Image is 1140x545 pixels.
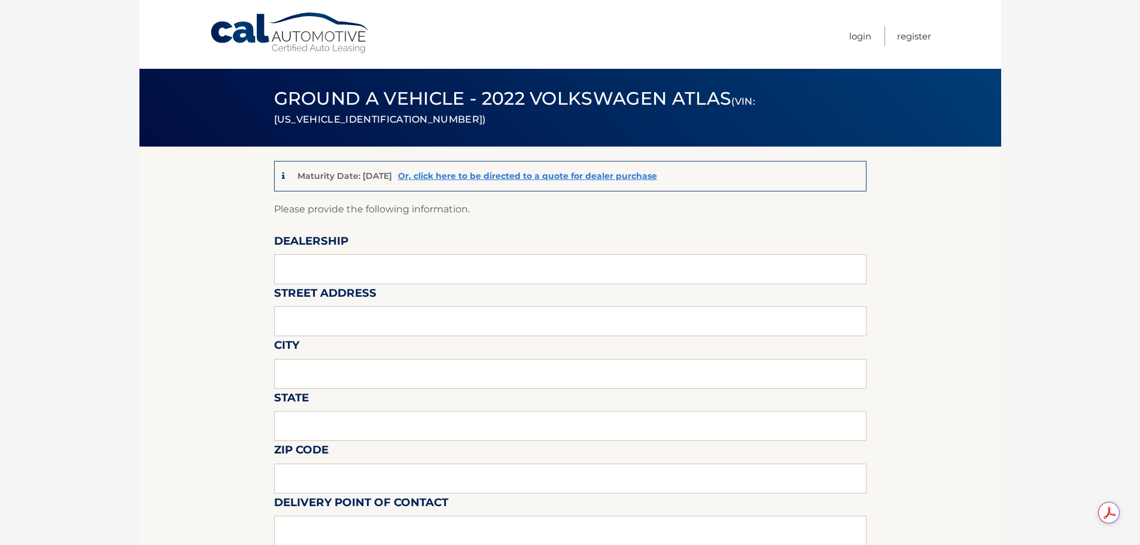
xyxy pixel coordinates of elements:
[398,170,657,181] a: Or, click here to be directed to a quote for dealer purchase
[297,170,392,181] p: Maturity Date: [DATE]
[274,87,755,127] span: Ground a Vehicle - 2022 Volkswagen Atlas
[209,12,371,54] a: Cal Automotive
[274,96,755,125] small: (VIN: [US_VEHICLE_IDENTIFICATION_NUMBER])
[849,26,871,46] a: Login
[274,284,376,306] label: Street Address
[274,336,299,358] label: City
[274,232,348,254] label: Dealership
[897,26,931,46] a: Register
[274,201,867,218] p: Please provide the following information.
[274,389,309,411] label: State
[274,494,448,516] label: Delivery Point of Contact
[274,441,329,463] label: Zip Code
